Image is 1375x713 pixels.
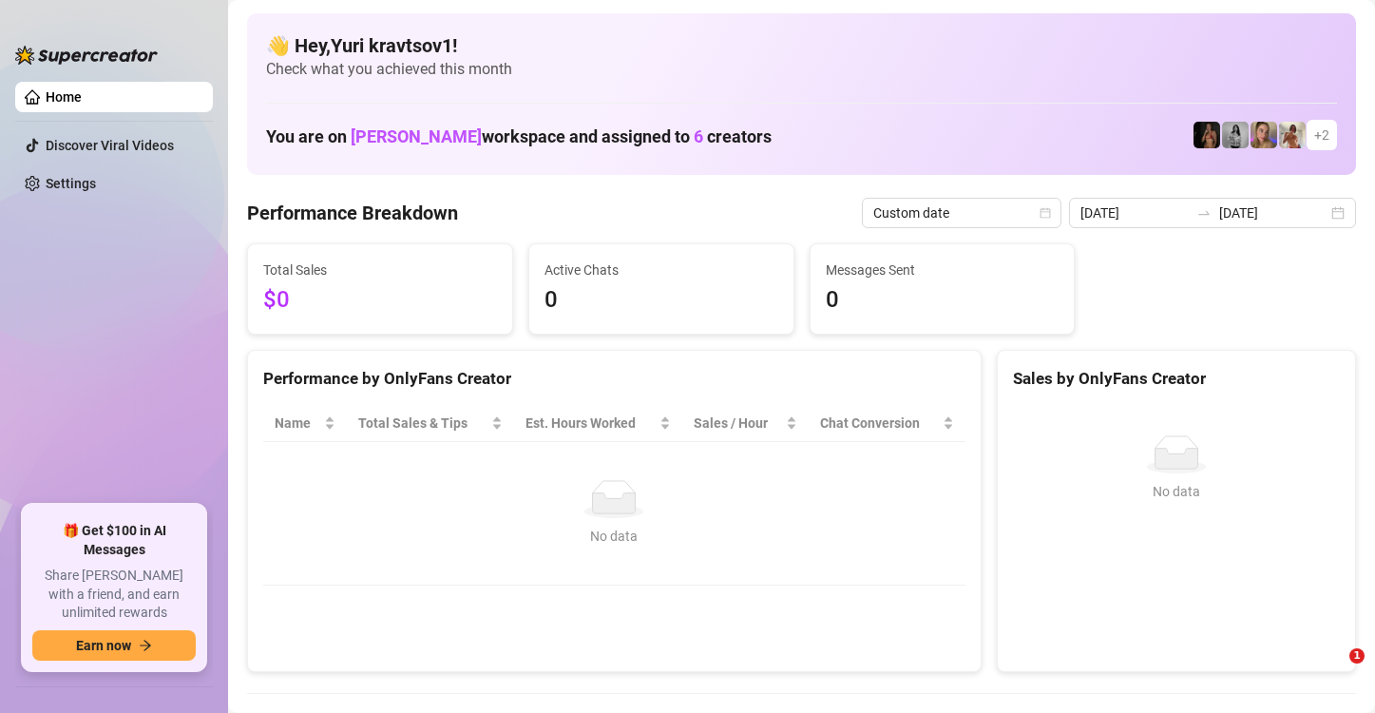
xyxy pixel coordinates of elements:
span: 1 [1349,648,1365,664]
span: Name [275,413,320,434]
a: Settings [46,176,96,191]
span: calendar [1040,207,1051,219]
img: logo-BBDzfeDw.svg [15,46,158,65]
div: Sales by OnlyFans Creator [1013,366,1340,392]
span: 🎁 Get $100 in AI Messages [32,522,196,559]
img: Cherry [1251,122,1277,148]
span: Custom date [873,199,1050,227]
input: Start date [1080,202,1189,223]
span: Share [PERSON_NAME] with a friend, and earn unlimited rewards [32,567,196,623]
div: No data [1021,481,1332,502]
h1: You are on workspace and assigned to creators [266,126,772,147]
button: Earn nowarrow-right [32,630,196,661]
span: to [1196,205,1212,221]
img: A [1222,122,1249,148]
span: Total Sales [263,260,497,280]
div: Est. Hours Worked [525,413,656,434]
span: $0 [263,282,497,318]
img: D [1194,122,1220,148]
span: Check what you achieved this month [266,59,1337,80]
span: arrow-right [139,639,152,652]
span: Messages Sent [826,260,1060,280]
th: Sales / Hour [682,405,810,442]
th: Chat Conversion [809,405,964,442]
th: Total Sales & Tips [347,405,514,442]
span: + 2 [1314,125,1329,145]
input: End date [1219,202,1327,223]
span: 6 [694,126,703,146]
span: Chat Conversion [820,413,938,434]
div: No data [282,526,946,547]
h4: 👋 Hey, Yuri kravtsov1 ! [266,32,1337,59]
a: Discover Viral Videos [46,138,174,153]
span: swap-right [1196,205,1212,221]
h4: Performance Breakdown [247,200,458,226]
div: Performance by OnlyFans Creator [263,366,965,392]
th: Name [263,405,347,442]
span: 0 [544,282,778,318]
span: Sales / Hour [694,413,783,434]
span: Active Chats [544,260,778,280]
iframe: Intercom live chat [1310,648,1356,694]
span: [PERSON_NAME] [351,126,482,146]
a: Home [46,89,82,105]
span: Earn now [76,638,131,653]
span: Total Sales & Tips [358,413,487,434]
span: 0 [826,282,1060,318]
img: Green [1279,122,1306,148]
